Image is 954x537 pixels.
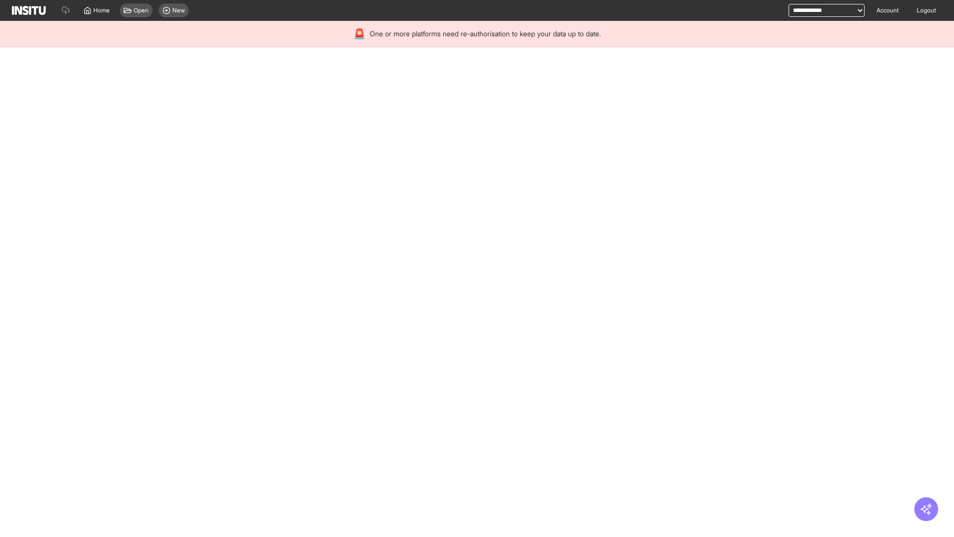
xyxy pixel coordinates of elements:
[12,6,46,15] img: Logo
[353,27,366,41] div: 🚨
[172,6,185,14] span: New
[370,29,601,39] span: One or more platforms need re-authorisation to keep your data up to date.
[93,6,110,14] span: Home
[134,6,149,14] span: Open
